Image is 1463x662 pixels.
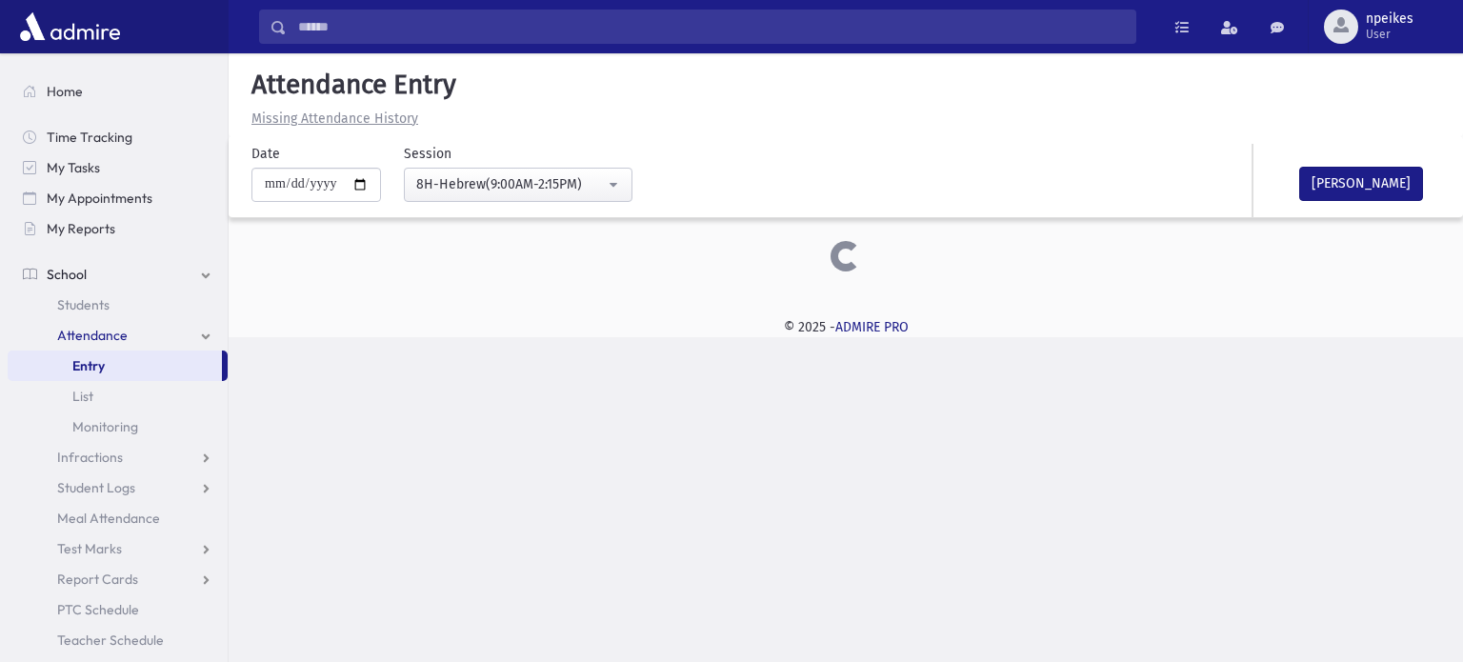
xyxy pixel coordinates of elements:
[404,168,632,202] button: 8H-Hebrew(9:00AM-2:15PM)
[57,571,138,588] span: Report Cards
[57,479,135,496] span: Student Logs
[244,69,1448,101] h5: Attendance Entry
[8,533,228,564] a: Test Marks
[57,632,164,649] span: Teacher Schedule
[57,510,160,527] span: Meal Attendance
[47,159,100,176] span: My Tasks
[72,418,138,435] span: Monitoring
[57,327,128,344] span: Attendance
[8,213,228,244] a: My Reports
[57,296,110,313] span: Students
[57,449,123,466] span: Infractions
[8,564,228,594] a: Report Cards
[1366,11,1413,27] span: npeikes
[8,183,228,213] a: My Appointments
[8,351,222,381] a: Entry
[15,8,125,46] img: AdmirePro
[8,442,228,472] a: Infractions
[8,122,228,152] a: Time Tracking
[404,144,451,164] label: Session
[57,601,139,618] span: PTC Schedule
[47,190,152,207] span: My Appointments
[72,388,93,405] span: List
[8,594,228,625] a: PTC Schedule
[47,129,132,146] span: Time Tracking
[835,319,909,335] a: ADMIRE PRO
[8,320,228,351] a: Attendance
[8,503,228,533] a: Meal Attendance
[47,220,115,237] span: My Reports
[251,110,418,127] u: Missing Attendance History
[1299,167,1423,201] button: [PERSON_NAME]
[8,381,228,411] a: List
[8,152,228,183] a: My Tasks
[8,472,228,503] a: Student Logs
[8,76,228,107] a: Home
[57,540,122,557] span: Test Marks
[251,144,280,164] label: Date
[8,259,228,290] a: School
[287,10,1135,44] input: Search
[72,357,105,374] span: Entry
[47,266,87,283] span: School
[8,411,228,442] a: Monitoring
[416,174,605,194] div: 8H-Hebrew(9:00AM-2:15PM)
[8,625,228,655] a: Teacher Schedule
[47,83,83,100] span: Home
[8,290,228,320] a: Students
[259,317,1433,337] div: © 2025 -
[1366,27,1413,42] span: User
[244,110,418,127] a: Missing Attendance History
